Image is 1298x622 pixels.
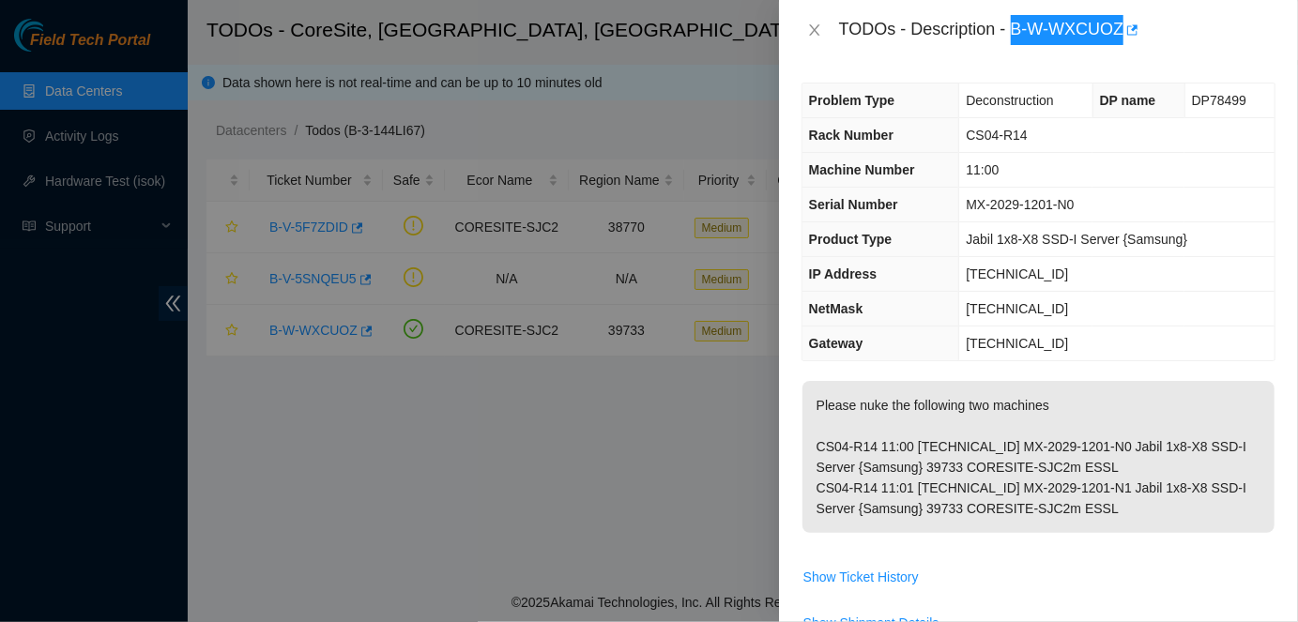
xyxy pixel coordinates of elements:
[966,232,1187,247] span: Jabil 1x8-X8 SSD-I Server {Samsung}
[809,301,863,316] span: NetMask
[966,266,1068,281] span: [TECHNICAL_ID]
[966,336,1068,351] span: [TECHNICAL_ID]
[803,567,919,587] span: Show Ticket History
[1100,93,1156,108] span: DP name
[839,15,1275,45] div: TODOs - Description - B-W-WXCUOZ
[809,197,898,212] span: Serial Number
[1192,93,1246,108] span: DP78499
[802,22,828,39] button: Close
[809,162,915,177] span: Machine Number
[809,232,892,247] span: Product Type
[809,336,863,351] span: Gateway
[809,266,877,281] span: IP Address
[807,23,822,38] span: close
[966,301,1068,316] span: [TECHNICAL_ID]
[966,162,999,177] span: 11:00
[809,93,895,108] span: Problem Type
[966,93,1053,108] span: Deconstruction
[966,197,1074,212] span: MX-2029-1201-N0
[966,128,1027,143] span: CS04-R14
[809,128,893,143] span: Rack Number
[802,381,1275,533] p: Please nuke the following two machines CS04-R14 11:00 [TECHNICAL_ID] MX-2029-1201-N0 Jabil 1x8-X8...
[802,562,920,592] button: Show Ticket History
